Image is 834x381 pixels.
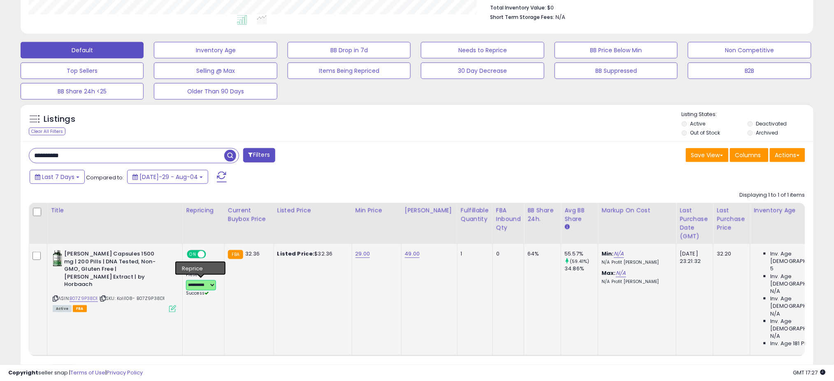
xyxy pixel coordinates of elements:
label: Active [690,120,706,127]
div: BB Share 24h. [527,206,558,223]
div: 55.57% [565,250,598,258]
div: Repricing [186,206,221,215]
div: 34.86% [565,265,598,272]
a: 49.00 [405,250,420,258]
a: N/A [616,269,626,277]
div: Title [51,206,179,215]
li: $0 [490,2,799,12]
span: 5 [770,265,774,272]
a: Terms of Use [70,369,105,376]
button: Older Than 90 Days [154,83,277,100]
label: Out of Stock [690,129,720,136]
a: B07Z9P38D1 [70,295,98,302]
div: [PERSON_NAME] [405,206,454,215]
small: FBA [228,250,243,259]
span: OFF [205,251,218,258]
label: Deactivated [756,120,787,127]
div: Avg BB Share [565,206,595,223]
th: The percentage added to the cost of goods (COGS) that forms the calculator for Min & Max prices. [598,203,676,244]
span: N/A [770,332,780,340]
div: Markup on Cost [602,206,673,215]
div: $32.36 [277,250,346,258]
span: [DATE]-29 - Aug-04 [139,173,198,181]
span: 32.36 [245,250,260,258]
button: Columns [730,148,769,162]
a: 29.00 [355,250,370,258]
div: Min Price [355,206,398,215]
button: Top Sellers [21,63,144,79]
div: Current Buybox Price [228,206,270,223]
a: Privacy Policy [107,369,143,376]
small: Avg BB Share. [565,223,569,231]
button: 30 Day Decrease [421,63,544,79]
p: Listing States: [682,111,813,118]
label: Archived [756,129,778,136]
div: Listed Price [277,206,348,215]
button: Selling @ Max [154,63,277,79]
div: Preset: [186,272,218,296]
span: | SKU: Koli108- B07Z9P38D1 [99,295,165,302]
p: N/A Profit [PERSON_NAME] [602,260,670,265]
div: Fulfillable Quantity [461,206,489,223]
button: Filters [243,148,275,163]
button: [DATE]-29 - Aug-04 [127,170,208,184]
img: 416B9PKT9ZL._SL40_.jpg [53,250,62,267]
span: N/A [555,13,565,21]
button: BB Price Below Min [555,42,678,58]
b: Min: [602,250,614,258]
div: FBA inbound Qty [496,206,521,232]
div: 0 [496,250,518,258]
button: Default [21,42,144,58]
a: N/A [614,250,624,258]
span: Last 7 Days [42,173,74,181]
div: Last Purchase Date (GMT) [680,206,710,241]
span: Columns [735,151,761,159]
span: N/A [770,288,780,295]
span: 2025-08-12 17:27 GMT [793,369,826,376]
div: Clear All Filters [29,128,65,135]
span: All listings currently available for purchase on Amazon [53,305,72,312]
button: Actions [770,148,805,162]
span: Compared to: [86,174,124,181]
button: Items Being Repriced [288,63,411,79]
button: BB Share 24h <25 [21,83,144,100]
button: BB Suppressed [555,63,678,79]
span: Inv. Age 181 Plus: [770,340,813,347]
button: Save View [686,148,729,162]
div: Last Purchase Price [717,206,747,232]
button: Last 7 Days [30,170,85,184]
h5: Listings [44,114,75,125]
div: Amazon AI * [186,263,218,270]
button: B2B [688,63,811,79]
button: Non Competitive [688,42,811,58]
b: Short Term Storage Fees: [490,14,554,21]
b: [PERSON_NAME] Capsules 1500 mg | 200 Pills | DNA Tested, Non-GMO, Gluten Free | [PERSON_NAME] Ext... [64,250,164,290]
button: BB Drop in 7d [288,42,411,58]
small: (59.41%) [570,258,590,265]
div: Displaying 1 to 1 of 1 items [740,191,805,199]
b: Max: [602,269,616,277]
b: Listed Price: [277,250,315,258]
div: [DATE] 23:21:32 [680,250,707,265]
strong: Copyright [8,369,38,376]
span: N/A [770,310,780,318]
span: FBA [73,305,87,312]
div: ASIN: [53,250,176,311]
div: 64% [527,250,555,258]
div: 1 [461,250,486,258]
p: N/A Profit [PERSON_NAME] [602,279,670,285]
b: Total Inventory Value: [490,4,546,11]
span: Success [186,290,209,296]
button: Inventory Age [154,42,277,58]
span: ON [188,251,198,258]
div: seller snap | | [8,369,143,377]
button: Needs to Reprice [421,42,544,58]
div: 32.20 [717,250,744,258]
